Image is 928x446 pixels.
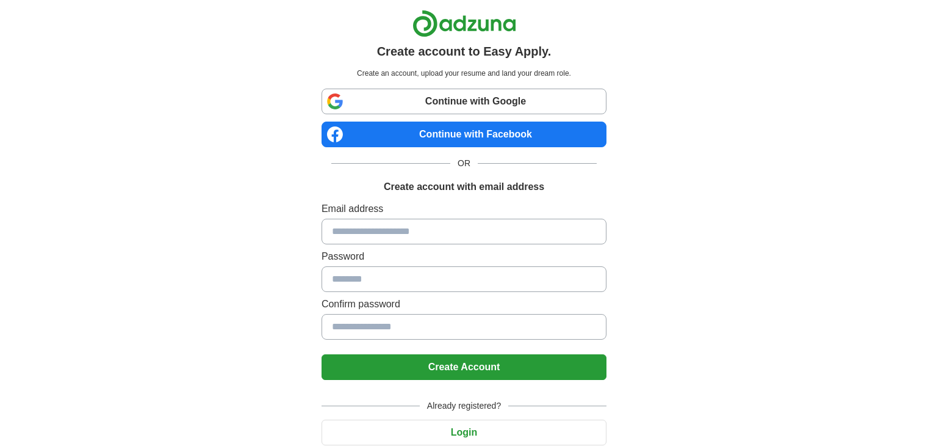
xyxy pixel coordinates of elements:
a: Continue with Facebook [322,122,606,147]
a: Continue with Google [322,89,606,114]
p: Create an account, upload your resume and land your dream role. [324,68,604,79]
label: Password [322,249,606,264]
label: Email address [322,202,606,216]
button: Create Account [322,354,606,380]
img: Adzuna logo [412,10,516,37]
a: Login [322,427,606,437]
button: Login [322,420,606,445]
h1: Create account with email address [384,180,544,194]
h1: Create account to Easy Apply. [377,42,552,60]
label: Confirm password [322,297,606,312]
span: Already registered? [420,400,508,412]
span: OR [450,157,478,170]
